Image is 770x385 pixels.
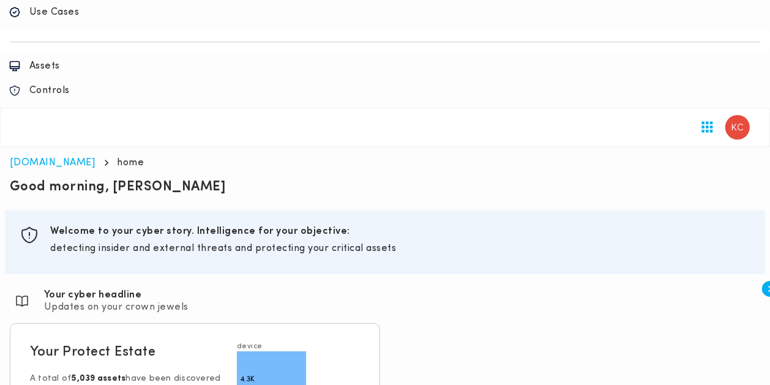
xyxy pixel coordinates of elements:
p: Assets [29,60,761,72]
p: detecting insider and external threats and protecting your critical assets [50,242,750,255]
h6: Your cyber headline [44,289,189,301]
p: Controls [29,84,761,97]
h6: Welcome to your cyber story. Intelligence for your objective: [50,225,750,237]
p: Updates on your crown jewels [44,301,189,313]
button: User [720,110,755,144]
h5: Your Protect Estate [30,344,156,361]
text: device [237,343,263,350]
p: Good morning, [PERSON_NAME] [10,179,760,196]
p: Use Cases [29,6,761,18]
img: Kristofferson Campilan [725,115,750,140]
text: 4.3K [240,376,255,384]
a: [DOMAIN_NAME] [10,158,95,168]
p: home [118,157,144,169]
nav: breadcrumb [10,157,760,169]
strong: 5,039 assets [72,374,126,383]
